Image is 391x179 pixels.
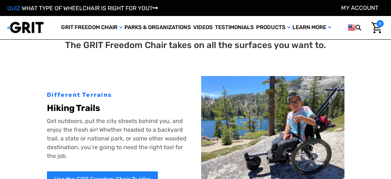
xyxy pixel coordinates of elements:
[7,5,158,12] a: QUIZ:WHAT TYPE OF WHEELCHAIR IS RIGHT FOR YOU?
[214,16,255,39] a: Testimonials
[60,16,123,39] a: GRIT Freedom Chair
[348,23,355,32] img: us.png
[255,16,291,39] a: Products
[65,39,326,52] p: The GRIT Freedom Chair takes on all the surfaces you want to.
[341,4,378,11] a: Account
[366,20,370,35] input: Search
[370,20,384,35] a: Cart with 0 items
[7,5,22,12] span: QUIZ:
[7,21,44,33] img: GRIT All-Terrain Wheelchair and Mobility Equipment
[291,16,332,39] a: Learn More
[376,20,384,27] span: 0
[371,22,382,33] img: Cart
[192,16,214,39] a: Videos
[47,117,190,160] p: Get outdoors, put the city streets behind you, and enjoy the fresh air! Whether headed to a backy...
[47,91,190,99] div: Different Terrains
[123,16,192,39] a: Parks & Organizations
[47,103,100,113] b: Hiking Trails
